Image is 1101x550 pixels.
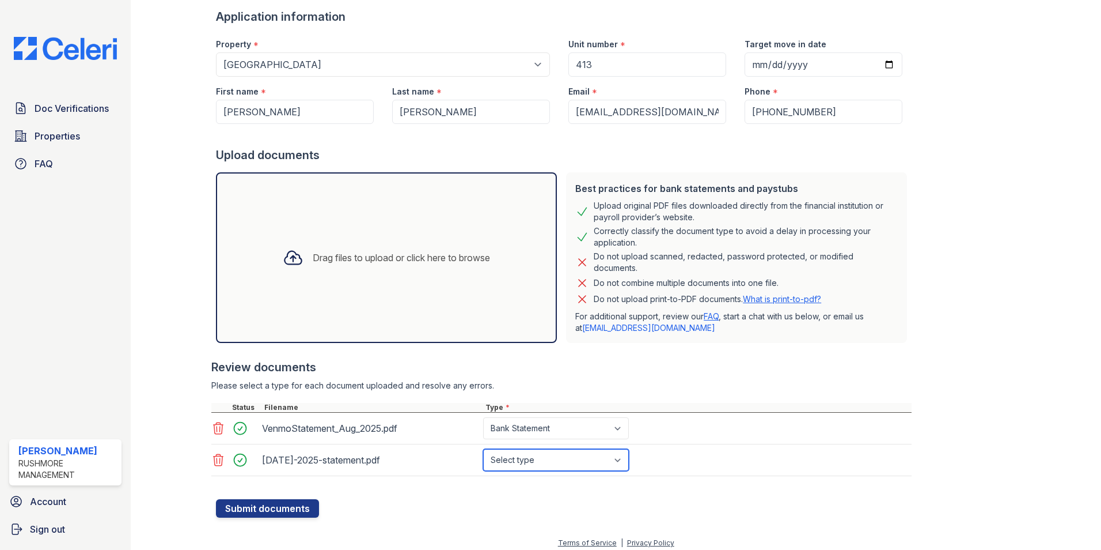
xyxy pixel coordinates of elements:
div: Correctly classify the document type to avoid a delay in processing your application. [594,225,898,248]
span: Doc Verifications [35,101,109,115]
span: Properties [35,129,80,143]
div: Review documents [211,359,912,375]
label: Unit number [568,39,618,50]
a: Account [5,490,126,513]
a: Doc Verifications [9,97,122,120]
div: Rushmore Management [18,458,117,481]
a: Terms of Service [558,538,617,547]
a: Sign out [5,518,126,541]
label: Target move in date [745,39,826,50]
div: Please select a type for each document uploaded and resolve any errors. [211,380,912,391]
a: Privacy Policy [627,538,674,547]
a: FAQ [704,311,719,321]
label: Phone [745,86,770,97]
img: CE_Logo_Blue-a8612792a0a2168367f1c8372b55b34899dd931a85d93a1a3d3e32e68fde9ad4.png [5,37,126,60]
a: [EMAIL_ADDRESS][DOMAIN_NAME] [582,323,715,333]
div: Upload original PDF files downloaded directly from the financial institution or payroll provider’... [594,200,898,223]
span: FAQ [35,157,53,171]
div: Status [230,403,262,412]
div: Upload documents [216,147,912,163]
span: Account [30,495,66,508]
div: Filename [262,403,483,412]
label: Property [216,39,251,50]
label: Email [568,86,590,97]
a: What is print-to-pdf? [743,294,821,304]
div: Type [483,403,912,412]
div: VenmoStatement_Aug_2025.pdf [262,419,479,438]
p: Do not upload print-to-PDF documents. [594,293,821,305]
div: Best practices for bank statements and paystubs [575,182,898,195]
div: Do not combine multiple documents into one file. [594,276,779,290]
div: | [621,538,623,547]
a: FAQ [9,152,122,175]
div: Do not upload scanned, redacted, password protected, or modified documents. [594,251,898,274]
button: Submit documents [216,499,319,518]
label: Last name [392,86,434,97]
div: [PERSON_NAME] [18,444,117,458]
div: [DATE]-2025-statement.pdf [262,451,479,469]
div: Drag files to upload or click here to browse [313,251,490,265]
p: For additional support, review our , start a chat with us below, or email us at [575,311,898,334]
span: Sign out [30,522,65,536]
a: Properties [9,125,122,148]
label: First name [216,86,259,97]
div: Application information [216,9,912,25]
